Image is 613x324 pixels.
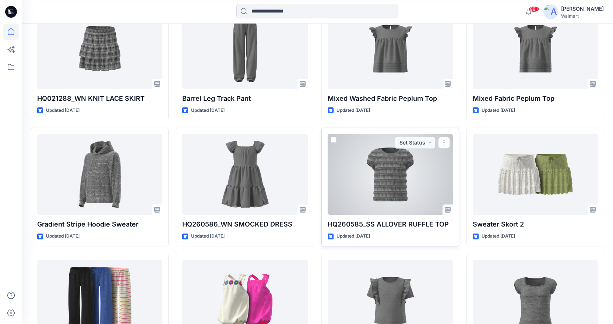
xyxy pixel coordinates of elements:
img: avatar [543,4,558,19]
p: HQ021288_WN KNIT LACE SKIRT [37,93,162,104]
a: HQ021288_WN KNIT LACE SKIRT [37,8,162,89]
p: Updated [DATE] [337,232,370,240]
p: Updated [DATE] [482,107,515,114]
p: Updated [DATE] [46,232,80,240]
p: Gradient Stripe Hoodie Sweater [37,219,162,229]
p: Updated [DATE] [191,107,225,114]
a: HQ260585_SS ALLOVER RUFFLE TOP [328,134,453,215]
p: Updated [DATE] [46,107,80,114]
a: Mixed Fabric Peplum Top [473,8,598,89]
a: HQ260586_WN SMOCKED DRESS [182,134,307,215]
a: Gradient Stripe Hoodie Sweater [37,134,162,215]
p: HQ260585_SS ALLOVER RUFFLE TOP [328,219,453,229]
a: Barrel Leg Track Pant [182,8,307,89]
p: HQ260586_WN SMOCKED DRESS [182,219,307,229]
p: Updated [DATE] [482,232,515,240]
span: 99+ [528,6,539,12]
p: Updated [DATE] [337,107,370,114]
p: Mixed Fabric Peplum Top [473,93,598,104]
div: [PERSON_NAME] [561,4,604,13]
a: Mixed Washed Fabric Peplum Top [328,8,453,89]
p: Mixed Washed Fabric Peplum Top [328,93,453,104]
a: Sweater Skort 2 [473,134,598,215]
p: Updated [DATE] [191,232,225,240]
p: Sweater Skort 2 [473,219,598,229]
p: Barrel Leg Track Pant [182,93,307,104]
div: Walmart [561,13,604,19]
